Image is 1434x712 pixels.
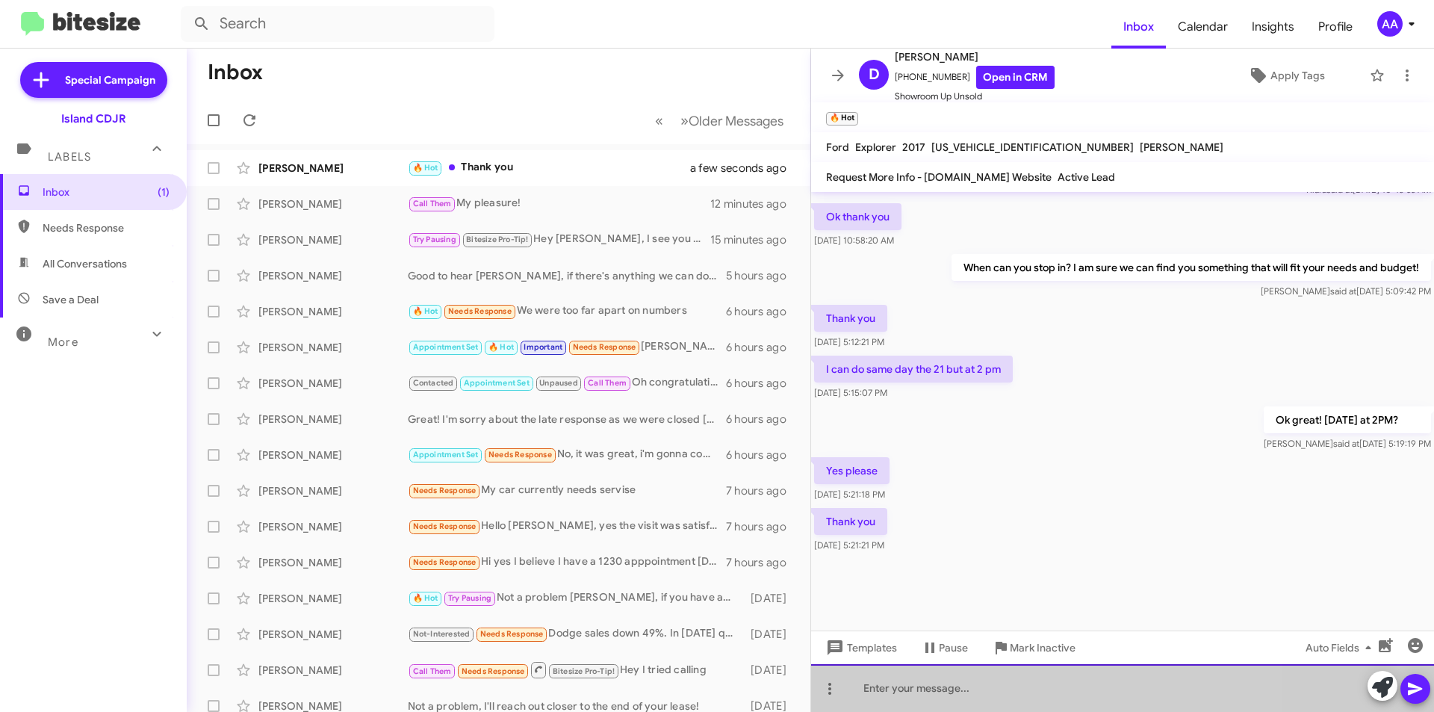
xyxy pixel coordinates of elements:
[976,66,1055,89] a: Open in CRM
[1240,5,1306,49] span: Insights
[408,231,710,248] div: Hey [PERSON_NAME], I see you have a 39 month lease that started [DATE]. Its due in [DATE] so you ...
[726,376,798,391] div: 6 hours ago
[726,268,798,283] div: 5 hours ago
[1270,62,1325,89] span: Apply Tags
[413,163,438,173] span: 🔥 Hot
[1306,5,1365,49] span: Profile
[408,589,743,607] div: Not a problem [PERSON_NAME], if you have any questions or concerns in the meantime I am here to h...
[258,304,408,319] div: [PERSON_NAME]
[524,342,562,352] span: Important
[1264,438,1431,449] span: [PERSON_NAME] [DATE] 5:19:19 PM
[1264,406,1431,433] p: Ok great! [DATE] at 2PM?
[408,660,743,679] div: Hey I tried calling
[413,342,479,352] span: Appointment Set
[743,627,798,642] div: [DATE]
[895,66,1055,89] span: [PHONE_NUMBER]
[709,161,798,176] div: a few seconds ago
[258,627,408,642] div: [PERSON_NAME]
[814,539,884,551] span: [DATE] 5:21:21 PM
[814,508,887,535] p: Thank you
[826,170,1052,184] span: Request More Info - [DOMAIN_NAME] Website
[726,340,798,355] div: 6 hours ago
[408,303,726,320] div: We were too far apart on numbers
[462,666,525,676] span: Needs Response
[710,232,798,247] div: 15 minutes ago
[408,446,726,463] div: No, it was great, i'm gonna come back at the end of the month when my credit gets a little bit be...
[895,48,1055,66] span: [PERSON_NAME]
[61,111,126,126] div: Island CDJR
[408,159,709,176] div: Thank you
[413,199,452,208] span: Call Them
[408,268,726,283] div: Good to hear [PERSON_NAME], if there's anything we can do to help don't hesitate to reach back out!
[939,634,968,661] span: Pause
[646,105,672,136] button: Previous
[208,61,263,84] h1: Inbox
[814,203,901,230] p: Ok thank you
[826,112,858,126] small: 🔥 Hot
[258,663,408,678] div: [PERSON_NAME]
[1058,170,1115,184] span: Active Lead
[980,634,1087,661] button: Mark Inactive
[814,305,887,332] p: Thank you
[408,625,743,643] div: Dodge sales down 49%. In [DATE] quarter 1. I wonder why You still got 23s and 24s and 25s new on ...
[488,342,514,352] span: 🔥 Hot
[1306,634,1377,661] span: Auto Fields
[855,140,896,154] span: Explorer
[413,666,452,676] span: Call Them
[48,150,91,164] span: Labels
[258,591,408,606] div: [PERSON_NAME]
[408,554,726,571] div: Hi yes I believe I have a 1230 apppointment [DATE] to come in
[671,105,792,136] button: Next
[1166,5,1240,49] a: Calendar
[65,72,155,87] span: Special Campaign
[1010,634,1075,661] span: Mark Inactive
[902,140,925,154] span: 2017
[43,185,170,199] span: Inbox
[814,336,884,347] span: [DATE] 5:12:21 PM
[1209,62,1362,89] button: Apply Tags
[726,483,798,498] div: 7 hours ago
[488,450,552,459] span: Needs Response
[1140,140,1223,154] span: [PERSON_NAME]
[413,486,477,495] span: Needs Response
[158,185,170,199] span: (1)
[726,448,798,462] div: 6 hours ago
[826,140,849,154] span: Ford
[258,412,408,427] div: [PERSON_NAME]
[413,557,477,567] span: Needs Response
[258,268,408,283] div: [PERSON_NAME]
[1111,5,1166,49] a: Inbox
[258,376,408,391] div: [PERSON_NAME]
[726,304,798,319] div: 6 hours ago
[814,235,894,246] span: [DATE] 10:58:20 AM
[680,111,689,130] span: »
[408,482,726,499] div: My car currently needs servise
[689,113,783,129] span: Older Messages
[743,591,798,606] div: [DATE]
[43,220,170,235] span: Needs Response
[258,448,408,462] div: [PERSON_NAME]
[814,356,1013,383] p: I can do same day the 21 but at 2 pm
[480,629,544,639] span: Needs Response
[952,254,1431,281] p: When can you stop in? I am sure we can find you something that will fit your needs and budget!
[710,196,798,211] div: 12 minutes ago
[258,519,408,534] div: [PERSON_NAME]
[258,232,408,247] div: [PERSON_NAME]
[814,387,887,398] span: [DATE] 5:15:07 PM
[869,63,880,87] span: D
[895,89,1055,104] span: Showroom Up Unsold
[1330,285,1356,297] span: said at
[823,634,897,661] span: Templates
[1333,438,1359,449] span: said at
[413,450,479,459] span: Appointment Set
[588,378,627,388] span: Call Them
[408,412,726,427] div: Great! I'm sorry about the late response as we were closed [DATE], but yes we have a great invent...
[258,483,408,498] div: [PERSON_NAME]
[726,412,798,427] div: 6 hours ago
[408,195,710,212] div: My pleasure!
[539,378,578,388] span: Unpaused
[573,342,636,352] span: Needs Response
[20,62,167,98] a: Special Campaign
[258,161,408,176] div: [PERSON_NAME]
